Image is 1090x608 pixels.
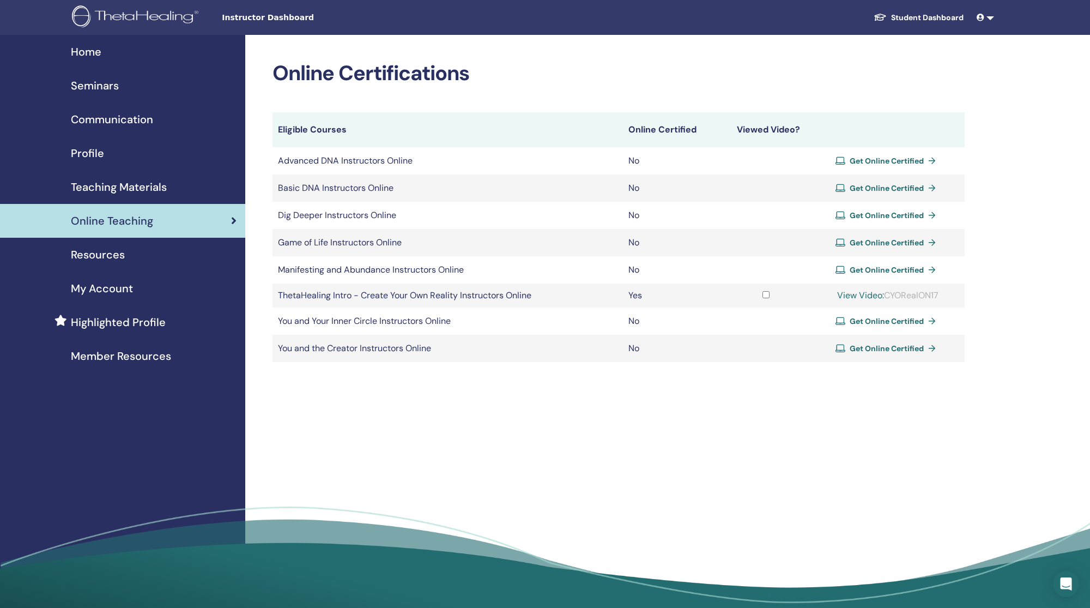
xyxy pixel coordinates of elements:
span: Get Online Certified [850,210,924,220]
a: Get Online Certified [835,207,940,224]
td: Yes [623,284,720,308]
a: Student Dashboard [865,8,972,28]
span: My Account [71,280,133,297]
span: Get Online Certified [850,344,924,353]
a: Get Online Certified [835,262,940,278]
span: Instructor Dashboard [222,12,385,23]
th: Eligible Courses [272,112,623,147]
a: Get Online Certified [835,234,940,251]
td: Basic DNA Instructors Online [272,174,623,202]
span: Profile [71,145,104,161]
a: Get Online Certified [835,180,940,196]
span: Member Resources [71,348,171,364]
div: Open Intercom Messenger [1053,571,1079,597]
span: Resources [71,246,125,263]
span: Get Online Certified [850,183,924,193]
td: No [623,174,720,202]
td: You and the Creator Instructors Online [272,335,623,362]
span: Get Online Certified [850,238,924,248]
td: Dig Deeper Instructors Online [272,202,623,229]
td: No [623,147,720,174]
td: Advanced DNA Instructors Online [272,147,623,174]
td: ThetaHealing Intro - Create Your Own Reality Instructors Online [272,284,623,308]
span: Communication [71,111,153,128]
span: Teaching Materials [71,179,167,195]
span: Get Online Certified [850,156,924,166]
th: Viewed Video? [720,112,812,147]
td: No [623,308,720,335]
td: No [623,202,720,229]
td: Game of Life Instructors Online [272,229,623,256]
span: Get Online Certified [850,316,924,326]
img: graduation-cap-white.svg [874,13,887,22]
a: Get Online Certified [835,313,940,329]
td: No [623,229,720,256]
h2: Online Certifications [272,61,965,86]
a: Get Online Certified [835,340,940,357]
div: CYORealON17 [817,289,959,302]
span: Home [71,44,101,60]
td: No [623,256,720,284]
td: No [623,335,720,362]
img: logo.png [72,5,202,30]
span: Highlighted Profile [71,314,166,330]
a: Get Online Certified [835,153,940,169]
span: Online Teaching [71,213,153,229]
span: Seminars [71,77,119,94]
td: You and Your Inner Circle Instructors Online [272,308,623,335]
th: Online Certified [623,112,720,147]
span: Get Online Certified [850,265,924,275]
a: View Video: [837,290,884,301]
td: Manifesting and Abundance Instructors Online [272,256,623,284]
